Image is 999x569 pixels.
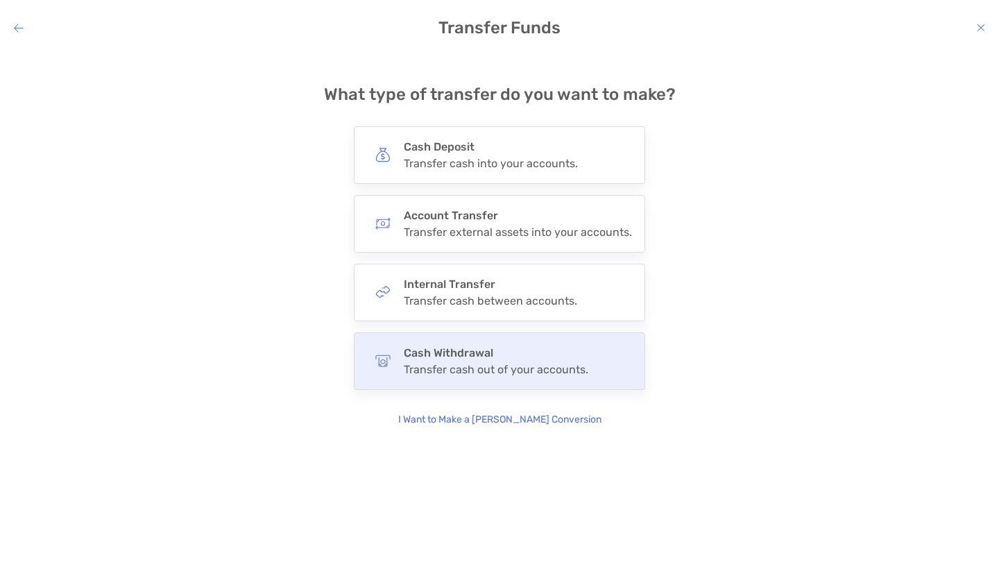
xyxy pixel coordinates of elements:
img: button icon [375,353,391,368]
div: Transfer cash out of your accounts. [404,363,588,376]
img: button icon [375,284,391,300]
div: Transfer external assets into your accounts. [404,226,632,239]
h4: What type of transfer do you want to make? [324,85,676,104]
div: Transfer cash between accounts. [404,294,577,307]
img: button icon [375,147,391,162]
h4: Internal Transfer [404,278,577,291]
h4: Cash Withdrawal [404,346,588,359]
div: Transfer cash into your accounts. [404,157,578,170]
p: I Want to Make a [PERSON_NAME] Conversion [398,412,601,427]
img: button icon [375,216,391,231]
h4: Account Transfer [404,209,632,222]
h4: Cash Deposit [404,140,578,153]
